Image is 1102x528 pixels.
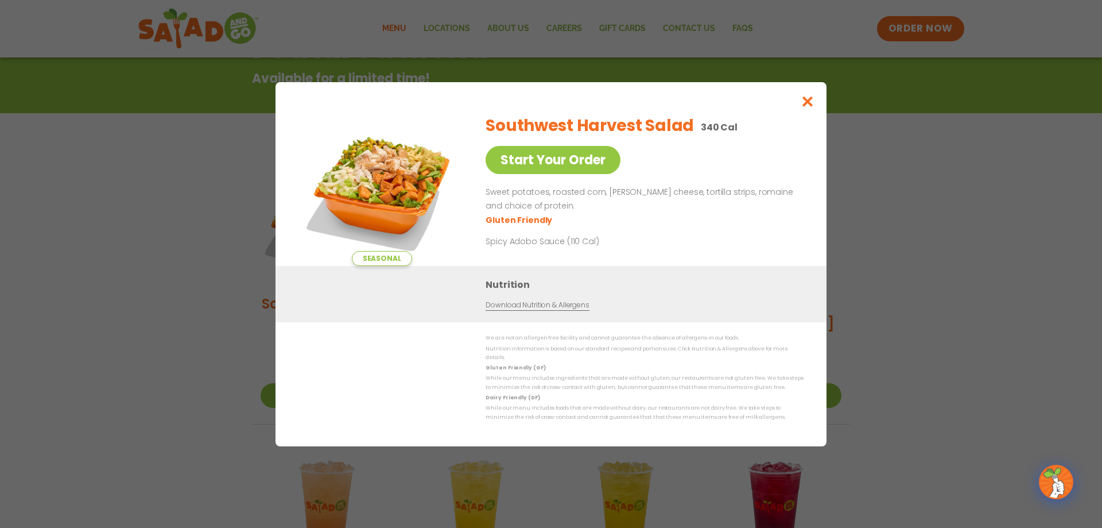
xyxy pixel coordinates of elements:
[486,374,804,392] p: While our menu includes ingredients that are made without gluten, our restaurants are not gluten ...
[486,404,804,422] p: While our menu includes foods that are made without dairy, our restaurants are not dairy free. We...
[486,334,804,342] p: We are not an allergen free facility and cannot guarantee the absence of allergens in our foods.
[486,344,804,362] p: Nutrition information is based on our standard recipes and portion sizes. Click Nutrition & Aller...
[1040,466,1072,498] img: wpChatIcon
[486,300,589,311] a: Download Nutrition & Allergens
[486,278,809,292] h3: Nutrition
[789,82,826,121] button: Close modal
[352,251,412,266] span: Seasonal
[701,120,738,134] p: 340 Cal
[486,146,620,174] a: Start Your Order
[486,364,545,371] strong: Gluten Friendly (GF)
[486,114,694,138] h2: Southwest Harvest Salad
[486,186,799,213] p: Sweet potatoes, roasted corn, [PERSON_NAME] cheese, tortilla strips, romaine and choice of protein.
[486,394,540,401] strong: Dairy Friendly (DF)
[301,105,462,266] img: Featured product photo for Southwest Harvest Salad
[486,214,554,226] li: Gluten Friendly
[486,235,698,247] p: Spicy Adobo Sauce (110 Cal)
